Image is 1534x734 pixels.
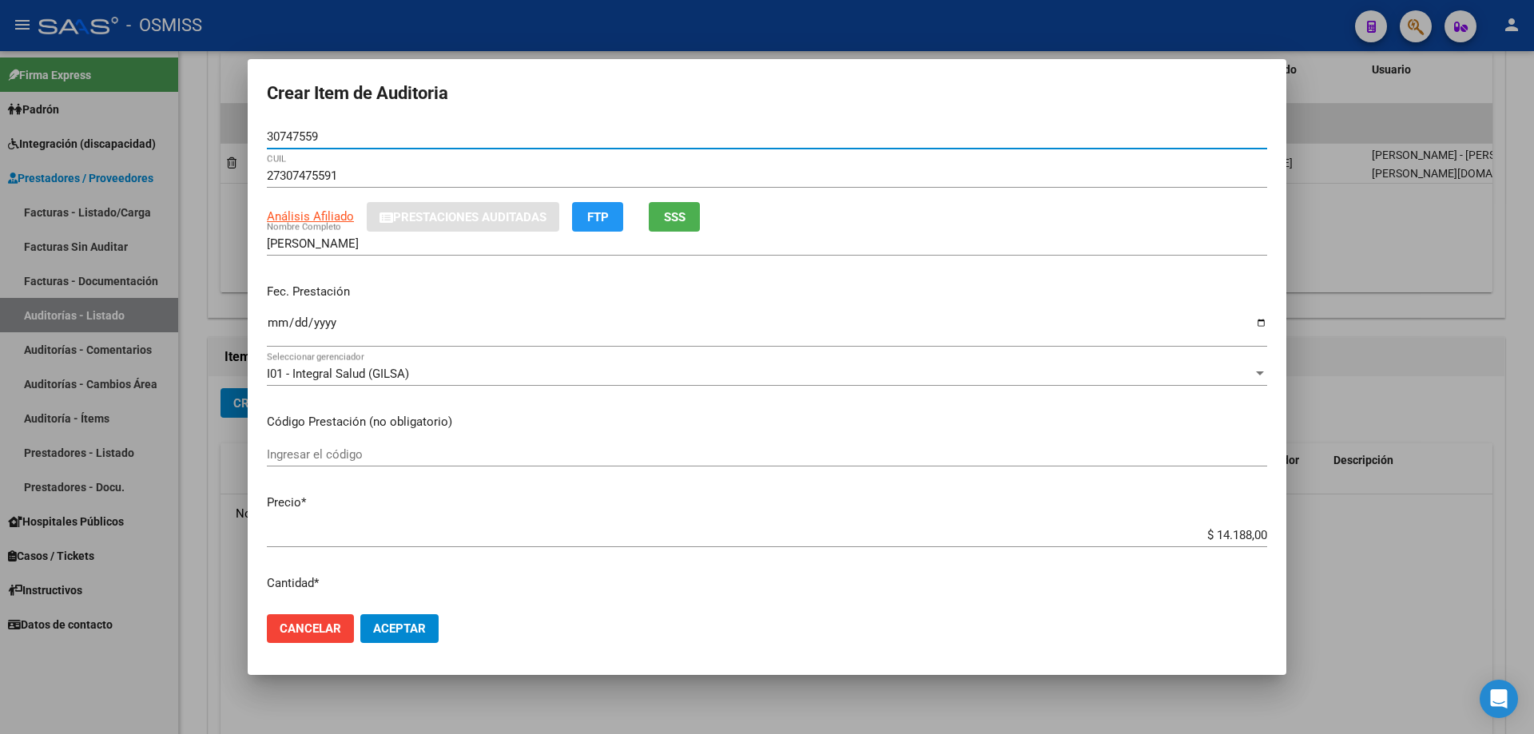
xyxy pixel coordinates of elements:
h2: Crear Item de Auditoria [267,78,1267,109]
p: Precio [267,494,1267,512]
span: FTP [587,210,609,224]
span: Aceptar [373,621,426,636]
div: Open Intercom Messenger [1480,680,1518,718]
button: Aceptar [360,614,439,643]
p: Código Prestación (no obligatorio) [267,413,1267,431]
span: Análisis Afiliado [267,209,354,224]
button: SSS [649,202,700,232]
p: Fec. Prestación [267,283,1267,301]
p: Cantidad [267,574,1267,593]
span: Prestaciones Auditadas [393,210,546,224]
span: I01 - Integral Salud (GILSA) [267,367,409,381]
span: SSS [664,210,686,224]
button: FTP [572,202,623,232]
button: Prestaciones Auditadas [367,202,559,232]
span: Cancelar [280,621,341,636]
button: Cancelar [267,614,354,643]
